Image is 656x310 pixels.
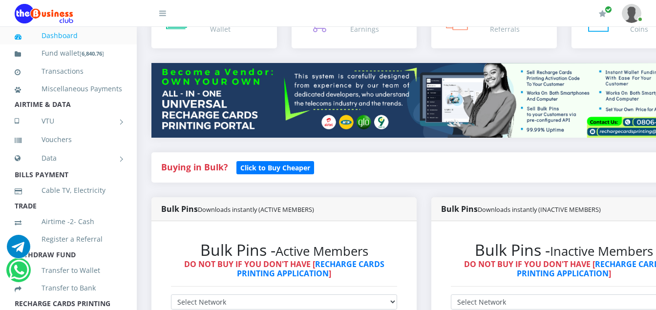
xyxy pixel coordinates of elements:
[184,259,384,279] strong: DO NOT BUY IF YOU DON'T HAVE [ ]
[15,228,122,250] a: Register a Referral
[441,204,601,214] strong: Bulk Pins
[7,242,30,258] a: Chat for support
[198,205,314,214] small: Downloads instantly (ACTIVE MEMBERS)
[15,24,122,47] a: Dashboard
[171,241,397,259] h2: Bulk Pins -
[622,4,641,23] img: User
[80,50,104,57] small: [ ]
[237,259,384,279] a: RECHARGE CARDS PRINTING APPLICATION
[15,42,122,65] a: Fund wallet[6,840.76]
[161,204,314,214] strong: Bulk Pins
[15,4,73,23] img: Logo
[15,259,122,282] a: Transfer to Wallet
[550,243,653,260] small: Inactive Members
[15,60,122,83] a: Transactions
[350,24,402,34] div: Earnings
[236,161,314,173] a: Click to Buy Cheaper
[599,10,606,18] i: Renew/Upgrade Subscription
[210,24,240,34] div: Wallet
[275,243,368,260] small: Active Members
[9,266,29,282] a: Chat for support
[605,6,612,13] span: Renew/Upgrade Subscription
[82,50,102,57] b: 6,840.76
[478,205,601,214] small: Downloads instantly (INACTIVE MEMBERS)
[15,146,122,170] a: Data
[15,78,122,100] a: Miscellaneous Payments
[630,24,648,34] div: Coins
[15,210,122,233] a: Airtime -2- Cash
[15,277,122,299] a: Transfer to Bank
[15,109,122,133] a: VTU
[15,179,122,202] a: Cable TV, Electricity
[15,128,122,151] a: Vouchers
[161,161,228,173] strong: Buying in Bulk?
[490,24,520,34] div: Referrals
[240,163,310,172] b: Click to Buy Cheaper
